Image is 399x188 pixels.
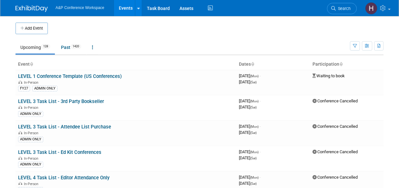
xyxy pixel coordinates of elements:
[15,41,55,53] a: Upcoming128
[312,149,358,154] span: Conference Cancelled
[18,124,111,130] a: LEVEL 3 Task List - Attendee List Purchase
[18,149,101,155] a: LEVEL 3 Task List - Ed Kit Conferences
[24,182,40,186] span: In-Person
[239,155,257,160] span: [DATE]
[250,125,259,128] span: (Mon)
[250,176,259,179] span: (Mon)
[56,5,104,10] span: A&P Conference Workspace
[312,175,358,180] span: Conference Cancelled
[239,130,257,135] span: [DATE]
[18,156,22,160] img: In-Person Event
[18,86,30,91] div: FY27
[32,86,57,91] div: ADMIN ONLY
[18,131,22,134] img: In-Person Event
[239,73,261,78] span: [DATE]
[251,61,254,67] a: Sort by Start Date
[250,182,257,185] span: (Sat)
[18,175,109,181] a: LEVEL 4 Task List - Editor Attendance Only
[239,124,261,129] span: [DATE]
[312,124,358,129] span: Conference Cancelled
[41,44,50,49] span: 128
[239,105,257,109] span: [DATE]
[18,106,22,109] img: In-Person Event
[15,5,48,12] img: ExhibitDay
[236,59,310,70] th: Dates
[15,23,48,34] button: Add Event
[239,175,261,180] span: [DATE]
[18,182,22,185] img: In-Person Event
[250,156,257,160] span: (Sat)
[18,162,43,167] div: ADMIN ONLY
[18,80,22,84] img: In-Person Event
[250,106,257,109] span: (Sat)
[18,73,122,79] a: LEVEL 1 Conference Template (US Conferences)
[310,59,384,70] th: Participation
[30,61,33,67] a: Sort by Event Name
[239,80,257,84] span: [DATE]
[250,99,259,103] span: (Mon)
[18,136,43,142] div: ADMIN ONLY
[250,150,259,154] span: (Mon)
[24,80,40,85] span: In-Person
[312,73,345,78] span: Waiting to book
[365,2,377,14] img: Hannah Siegel
[327,3,357,14] a: Search
[15,59,236,70] th: Event
[24,106,40,110] span: In-Person
[250,131,257,135] span: (Sat)
[239,181,257,186] span: [DATE]
[250,74,259,78] span: (Mon)
[71,44,81,49] span: 1420
[339,61,343,67] a: Sort by Participation Type
[56,41,86,53] a: Past1420
[24,131,40,135] span: In-Person
[239,149,261,154] span: [DATE]
[336,6,351,11] span: Search
[18,99,104,104] a: LEVEL 3 Task List - 3rd Party Bookseller
[24,156,40,161] span: In-Person
[239,99,261,103] span: [DATE]
[312,99,358,103] span: Conference Cancelled
[250,80,257,84] span: (Sat)
[18,111,43,117] div: ADMIN ONLY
